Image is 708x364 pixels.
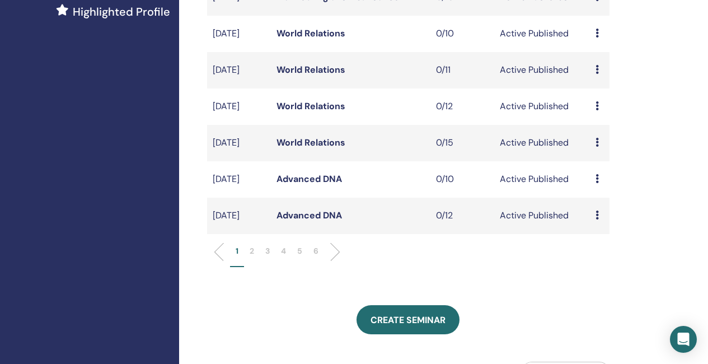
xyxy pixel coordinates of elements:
td: Active Published [494,88,590,125]
td: [DATE] [207,16,271,52]
td: Active Published [494,198,590,234]
a: World Relations [276,64,345,76]
p: 2 [250,245,254,257]
span: Highlighted Profile [73,3,170,20]
td: 0/15 [430,125,494,161]
td: Active Published [494,16,590,52]
p: 5 [297,245,302,257]
p: 3 [265,245,270,257]
p: 4 [281,245,286,257]
td: Active Published [494,125,590,161]
span: Create seminar [371,314,446,326]
a: World Relations [276,27,345,39]
a: Create seminar [357,305,460,334]
td: 0/11 [430,52,494,88]
td: 0/12 [430,198,494,234]
p: 1 [236,245,238,257]
td: [DATE] [207,88,271,125]
td: Active Published [494,52,590,88]
td: Active Published [494,161,590,198]
td: 0/12 [430,88,494,125]
td: [DATE] [207,198,271,234]
p: 6 [313,245,318,257]
a: World Relations [276,137,345,148]
td: [DATE] [207,161,271,198]
a: Advanced DNA [276,209,342,221]
td: [DATE] [207,125,271,161]
a: Advanced DNA [276,173,342,185]
div: Open Intercom Messenger [670,326,697,353]
td: [DATE] [207,52,271,88]
a: World Relations [276,100,345,112]
td: 0/10 [430,16,494,52]
td: 0/10 [430,161,494,198]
